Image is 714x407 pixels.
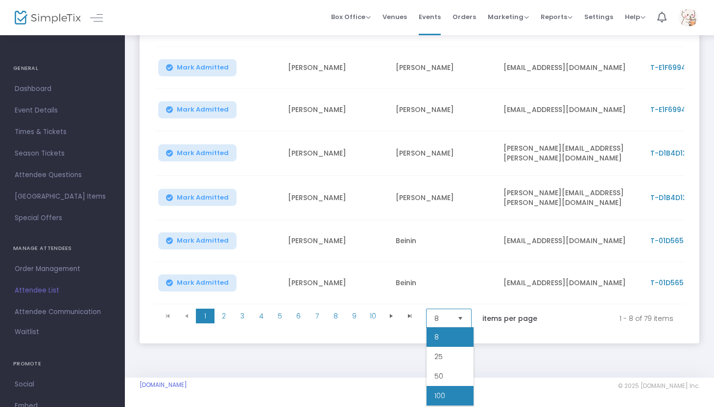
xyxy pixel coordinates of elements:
[15,306,110,318] span: Attendee Communication
[158,144,237,161] button: Mark Admitted
[618,382,699,390] span: © 2025 [DOMAIN_NAME] Inc.
[15,212,110,225] span: Special Offers
[650,236,700,246] span: T-01D5655E-B
[326,309,345,323] span: Page 8
[252,309,270,323] span: Page 4
[345,309,363,323] span: Page 9
[650,148,701,158] span: T-D1B4D125-C
[434,391,445,401] span: 100
[289,309,308,323] span: Page 6
[363,309,382,323] span: Page 10
[498,131,644,176] td: [PERSON_NAME][EMAIL_ADDRESS][PERSON_NAME][DOMAIN_NAME]
[158,101,237,118] button: Mark Admitted
[158,189,237,206] button: Mark Admitted
[158,59,237,76] button: Mark Admitted
[406,312,414,320] span: Go to the last page
[434,332,439,342] span: 8
[15,169,110,181] span: Attendee Questions
[177,64,229,71] span: Mark Admitted
[434,352,443,362] span: 25
[140,381,187,389] a: [DOMAIN_NAME]
[419,4,441,29] span: Events
[282,262,390,304] td: [PERSON_NAME]
[282,220,390,262] td: [PERSON_NAME]
[488,12,529,22] span: Marketing
[498,220,644,262] td: [EMAIL_ADDRESS][DOMAIN_NAME]
[15,126,110,138] span: Times & Tickets
[158,274,237,292] button: Mark Admitted
[650,278,700,288] span: T-01D5655E-B
[177,106,229,113] span: Mark Admitted
[15,263,110,275] span: Order Management
[650,193,701,203] span: T-D1B4D125-C
[13,59,112,78] h4: GENERAL
[434,371,443,381] span: 50
[625,12,645,22] span: Help
[390,176,498,220] td: [PERSON_NAME]
[558,309,673,328] kendo-pager-info: 1 - 8 of 79 items
[282,131,390,176] td: [PERSON_NAME]
[214,309,233,323] span: Page 2
[498,89,644,131] td: [EMAIL_ADDRESS][DOMAIN_NAME]
[196,309,214,323] span: Page 1
[390,89,498,131] td: [PERSON_NAME]
[390,262,498,304] td: Beinin
[650,105,699,114] span: T-E1F69947-6
[15,83,110,95] span: Dashboard
[13,239,112,258] h4: MANAGE ATTENDEES
[452,4,476,29] span: Orders
[650,63,699,72] span: T-E1F69947-6
[382,4,407,29] span: Venues
[434,314,450,323] span: 8
[158,232,237,249] button: Mark Admitted
[387,312,395,320] span: Go to the next page
[390,220,498,262] td: Beinin
[498,176,644,220] td: [PERSON_NAME][EMAIL_ADDRESS][PERSON_NAME][DOMAIN_NAME]
[233,309,252,323] span: Page 3
[15,378,110,391] span: Social
[390,47,498,89] td: [PERSON_NAME]
[15,327,39,337] span: Waitlist
[177,149,229,157] span: Mark Admitted
[15,190,110,203] span: [GEOGRAPHIC_DATA] Items
[401,309,419,323] span: Go to the last page
[390,131,498,176] td: [PERSON_NAME]
[498,47,644,89] td: [EMAIL_ADDRESS][DOMAIN_NAME]
[177,237,229,245] span: Mark Admitted
[15,104,110,117] span: Event Details
[15,284,110,297] span: Attendee List
[541,12,572,22] span: Reports
[270,309,289,323] span: Page 5
[282,47,390,89] td: [PERSON_NAME]
[308,309,326,323] span: Page 7
[13,354,112,374] h4: PROMOTE
[177,279,229,287] span: Mark Admitted
[584,4,613,29] span: Settings
[331,12,371,22] span: Box Office
[453,309,467,328] button: Select
[382,309,401,323] span: Go to the next page
[177,194,229,202] span: Mark Admitted
[282,89,390,131] td: [PERSON_NAME]
[15,147,110,160] span: Season Tickets
[498,262,644,304] td: [EMAIL_ADDRESS][DOMAIN_NAME]
[282,176,390,220] td: [PERSON_NAME]
[482,314,537,323] label: items per page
